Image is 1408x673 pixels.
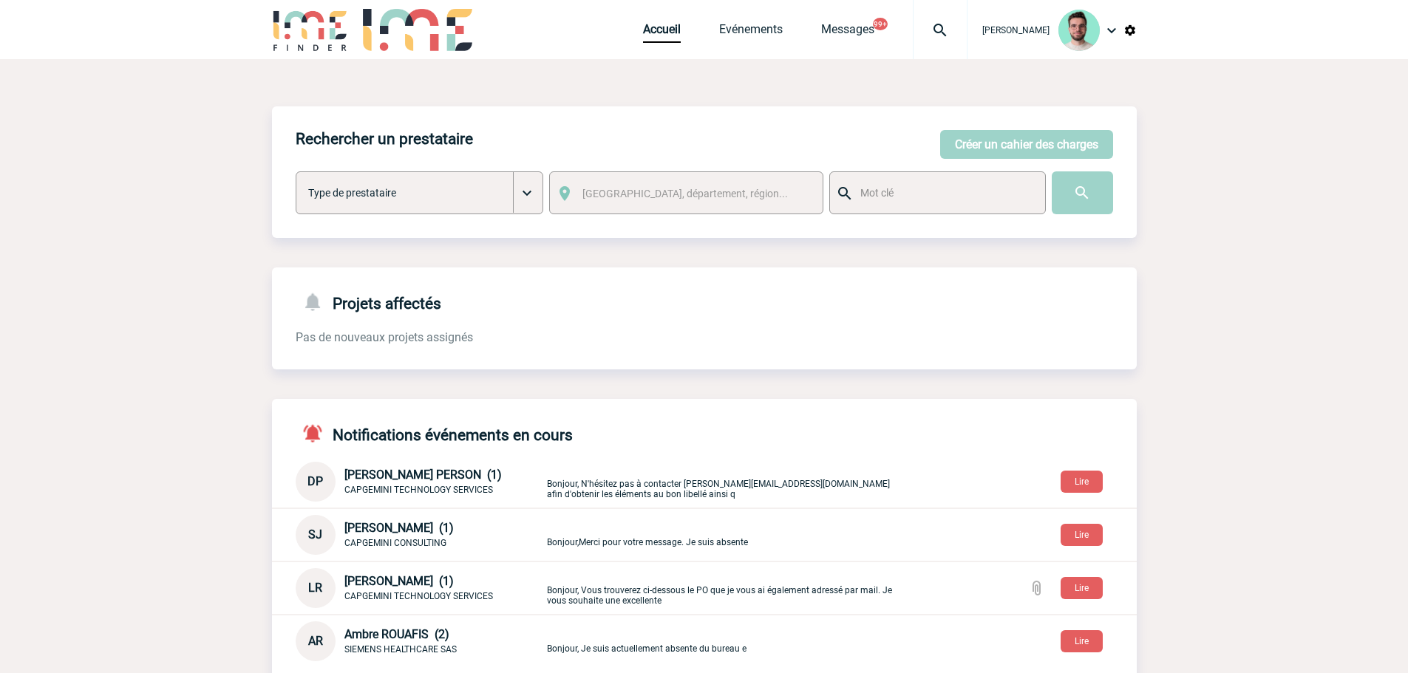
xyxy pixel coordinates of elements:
img: notifications-24-px-g.png [302,291,333,312]
div: Conversation privée : Client - Agence [296,515,544,555]
p: Bonjour,Merci pour votre message. Je suis absente [547,523,894,547]
img: 121547-2.png [1058,10,1100,51]
h4: Rechercher un prestataire [296,130,473,148]
span: DP [307,474,323,488]
button: Lire [1061,577,1103,599]
a: AR Ambre ROUAFIS (2) SIEMENS HEALTHCARE SAS Bonjour, Je suis actuellement absente du bureau e [296,633,894,647]
p: Bonjour, Je suis actuellement absente du bureau e [547,629,894,654]
p: Bonjour, N'hésitez pas à contacter [PERSON_NAME][EMAIL_ADDRESS][DOMAIN_NAME] afin d'obtenir les é... [547,465,894,499]
span: SJ [308,527,322,542]
span: SIEMENS HEALTHCARE SAS [344,644,457,655]
input: Mot clé [857,183,1032,202]
div: Conversation privée : Client - Agence [296,462,544,502]
a: LR [PERSON_NAME] (1) CAPGEMINI TECHNOLOGY SERVICES Bonjour, Vous trouverez ci-dessous le PO que j... [296,580,894,594]
h4: Projets affectés [296,291,441,312]
span: Pas de nouveaux projets assignés [296,330,473,344]
p: Bonjour, Vous trouverez ci-dessous le PO que je vous ai également adressé par mail. Je vous souha... [547,571,894,606]
button: Lire [1061,524,1103,546]
a: Lire [1049,633,1115,647]
span: Ambre ROUAFIS (2) [344,627,449,641]
div: Conversation privée : Client - Agence [296,568,544,608]
span: [PERSON_NAME] PERSON (1) [344,468,502,482]
span: [PERSON_NAME] (1) [344,574,454,588]
div: Conversation privée : Client - Agence [296,621,544,661]
button: Lire [1061,630,1103,652]
a: SJ [PERSON_NAME] (1) CAPGEMINI CONSULTING Bonjour,Merci pour votre message. Je suis absente [296,527,894,541]
img: IME-Finder [272,9,349,51]
input: Submit [1052,171,1113,214]
span: AR [308,634,323,648]
a: Evénements [719,22,783,43]
span: LR [308,581,322,595]
a: Lire [1049,527,1115,541]
span: [PERSON_NAME] (1) [344,521,454,535]
span: [GEOGRAPHIC_DATA], département, région... [582,188,788,199]
a: Lire [1049,474,1115,488]
button: 99+ [873,18,888,30]
span: [PERSON_NAME] [982,25,1050,35]
span: CAPGEMINI CONSULTING [344,538,446,548]
span: CAPGEMINI TECHNOLOGY SERVICES [344,591,493,601]
a: Accueil [643,22,681,43]
h4: Notifications événements en cours [296,423,573,444]
img: notifications-active-24-px-r.png [302,423,333,444]
a: Lire [1049,580,1115,594]
span: CAPGEMINI TECHNOLOGY SERVICES [344,485,493,495]
button: Lire [1061,471,1103,493]
a: DP [PERSON_NAME] PERSON (1) CAPGEMINI TECHNOLOGY SERVICES Bonjour, N'hésitez pas à contacter [PER... [296,474,894,488]
a: Messages [821,22,874,43]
